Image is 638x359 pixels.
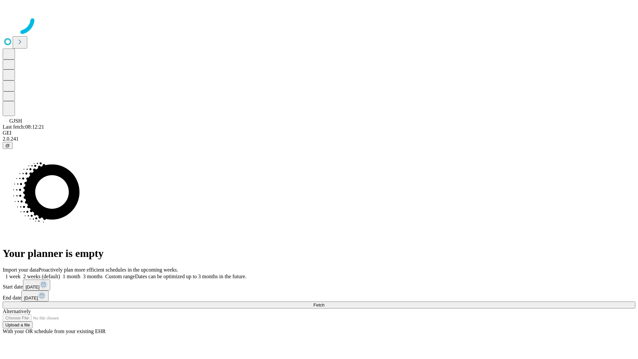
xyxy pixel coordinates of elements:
[21,291,49,301] button: [DATE]
[3,301,635,308] button: Fetch
[3,136,635,142] div: 2.0.241
[313,302,324,307] span: Fetch
[3,142,13,149] button: @
[3,130,635,136] div: GEI
[23,280,50,291] button: [DATE]
[3,328,106,334] span: With your OR schedule from your existing EHR
[3,308,31,314] span: Alternatively
[3,124,44,130] span: Last fetch: 08:12:21
[135,274,246,279] span: Dates can be optimized up to 3 months in the future.
[26,285,40,290] span: [DATE]
[9,118,22,124] span: GJSH
[5,143,10,148] span: @
[3,280,635,291] div: Start date
[23,274,60,279] span: 2 weeks (default)
[63,274,80,279] span: 1 month
[3,247,635,260] h1: Your planner is empty
[39,267,178,273] span: Proactively plan more efficient schedules in the upcoming weeks.
[3,321,33,328] button: Upload a file
[24,296,38,300] span: [DATE]
[3,267,39,273] span: Import your data
[5,274,21,279] span: 1 week
[3,291,635,301] div: End date
[83,274,103,279] span: 3 months
[105,274,135,279] span: Custom range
